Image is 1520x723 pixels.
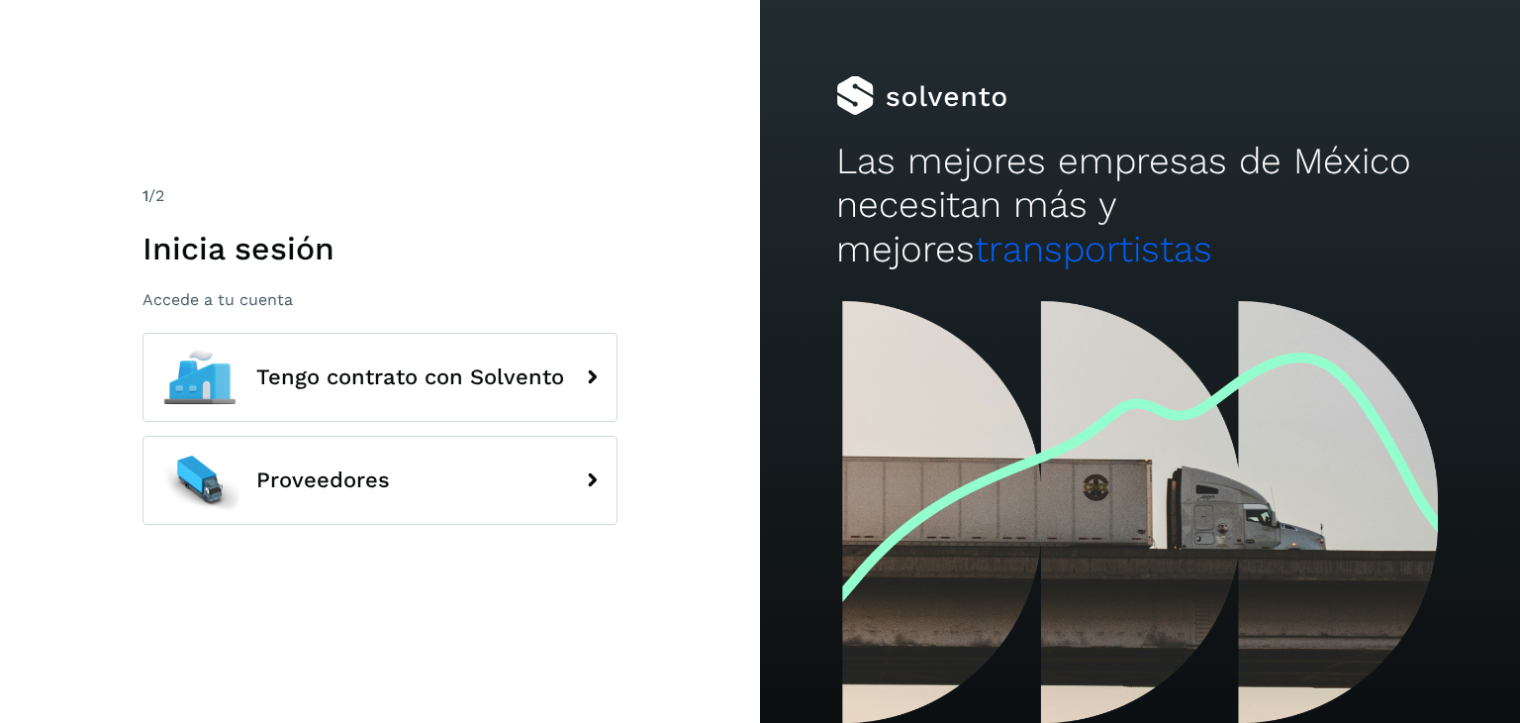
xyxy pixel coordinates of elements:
h2: Las mejores empresas de México necesitan más y mejores [836,140,1444,271]
button: Tengo contrato con Solvento [142,333,617,422]
h1: Inicia sesión [142,230,617,267]
p: Accede a tu cuenta [142,290,617,309]
span: 1 [142,186,148,205]
div: /2 [142,184,617,208]
span: Tengo contrato con Solvento [256,365,564,389]
button: Proveedores [142,436,617,525]
span: transportistas [975,228,1212,270]
span: Proveedores [256,468,390,492]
